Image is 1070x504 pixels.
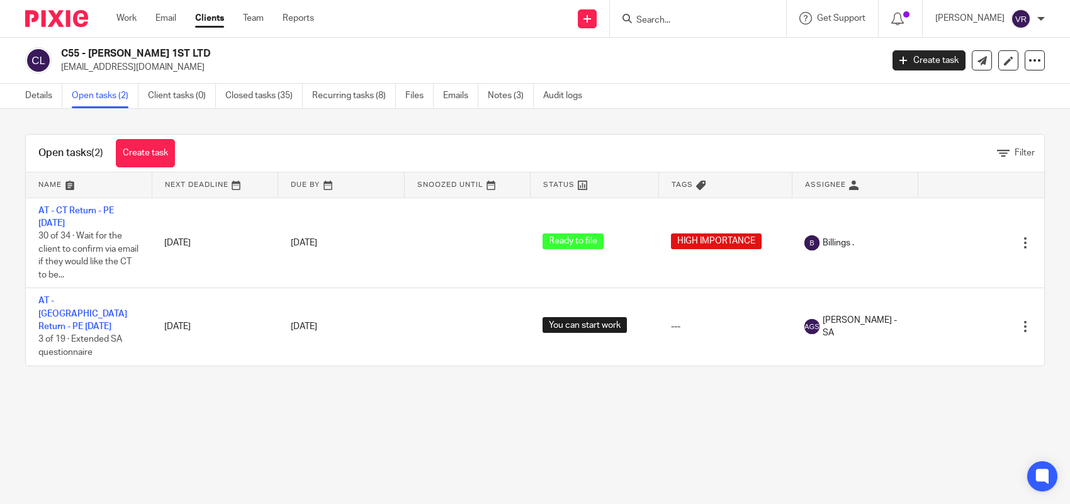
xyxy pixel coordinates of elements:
[417,181,483,188] span: Snoozed Until
[543,181,575,188] span: Status
[25,47,52,74] img: svg%3E
[38,147,103,160] h1: Open tasks
[61,61,874,74] p: [EMAIL_ADDRESS][DOMAIN_NAME]
[671,233,762,249] span: HIGH IMPORTANCE
[38,296,127,331] a: AT - [GEOGRAPHIC_DATA] Return - PE [DATE]
[91,148,103,158] span: (2)
[195,12,224,25] a: Clients
[804,319,819,334] img: svg%3E
[1011,9,1031,29] img: svg%3E
[152,198,278,288] td: [DATE]
[148,84,216,108] a: Client tasks (0)
[25,10,88,27] img: Pixie
[443,84,478,108] a: Emails
[823,314,905,340] span: [PERSON_NAME] - SA
[38,232,138,279] span: 30 of 34 · Wait for the client to confirm via email if they would like the CT to be...
[543,317,627,333] span: You can start work
[152,288,278,366] td: [DATE]
[61,47,711,60] h2: C55 - [PERSON_NAME] 1ST LTD
[155,12,176,25] a: Email
[116,139,175,167] a: Create task
[72,84,138,108] a: Open tasks (2)
[283,12,314,25] a: Reports
[935,12,1005,25] p: [PERSON_NAME]
[38,206,114,228] a: AT - CT Return - PE [DATE]
[291,238,317,247] span: [DATE]
[543,84,592,108] a: Audit logs
[405,84,434,108] a: Files
[1015,148,1035,157] span: Filter
[672,181,693,188] span: Tags
[225,84,303,108] a: Closed tasks (35)
[243,12,264,25] a: Team
[893,50,966,70] a: Create task
[823,237,854,249] span: Billings .
[38,335,122,357] span: 3 of 19 · Extended SA questionnaire
[671,320,779,333] div: ---
[291,322,317,331] span: [DATE]
[25,84,62,108] a: Details
[635,15,748,26] input: Search
[488,84,534,108] a: Notes (3)
[817,14,865,23] span: Get Support
[804,235,819,250] img: svg%3E
[312,84,396,108] a: Recurring tasks (8)
[116,12,137,25] a: Work
[543,233,604,249] span: Ready to file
